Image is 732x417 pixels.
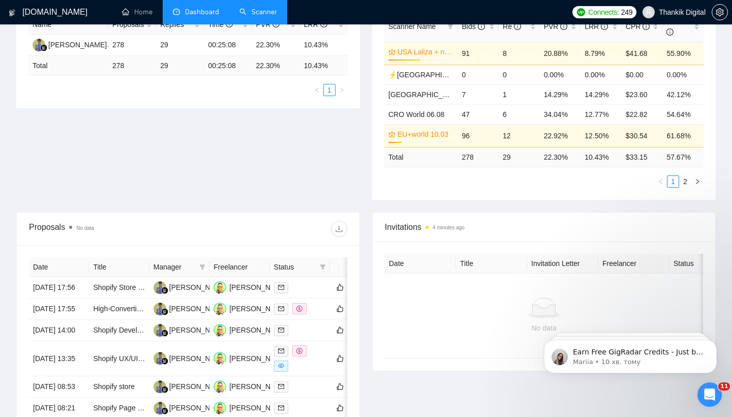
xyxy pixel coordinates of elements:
[643,23,650,30] span: info-circle
[577,8,585,16] img: upwork-logo.png
[666,17,685,36] span: Score
[581,84,622,104] td: 14.29%
[173,8,180,15] span: dashboard
[334,324,346,336] button: like
[154,261,195,273] span: Manager
[304,20,327,28] span: LRR
[213,303,226,315] img: DK
[154,354,228,362] a: AD[PERSON_NAME]
[457,42,499,65] td: 91
[197,259,207,275] span: filter
[691,175,704,188] li: Next Page
[339,87,345,93] span: right
[662,124,704,147] td: 61.68%
[334,380,346,393] button: like
[540,147,581,167] td: 22.30 %
[457,84,499,104] td: 7
[621,7,632,18] span: 249
[680,176,691,187] a: 2
[300,56,348,76] td: 10.43 %
[337,354,344,363] span: like
[76,225,94,231] span: No data
[622,147,663,167] td: $ 33.15
[544,22,568,31] span: PVR
[29,376,89,398] td: [DATE] 08:53
[213,354,288,362] a: DK[PERSON_NAME]
[93,354,290,363] a: Shopify UX/UI Designer (Theme Customization & CRO Focus)
[445,19,455,34] span: filter
[601,23,608,30] span: info-circle
[462,22,484,31] span: Bids
[540,104,581,124] td: 34.04%
[213,325,288,334] a: DK[PERSON_NAME]
[154,304,228,312] a: AD[PERSON_NAME]
[89,376,149,398] td: Shopify store
[622,42,663,65] td: $41.68
[385,221,703,233] span: Invitations
[256,20,280,28] span: PVR
[529,318,732,390] iframe: Intercom notifications повідомлення
[499,84,540,104] td: 1
[199,264,205,270] span: filter
[154,281,166,294] img: AD
[149,257,209,277] th: Manager
[393,322,695,334] div: No data
[213,380,226,393] img: DK
[388,22,436,31] span: Scanner Name
[29,257,89,277] th: Date
[540,65,581,84] td: 0.00%
[48,39,107,50] div: [PERSON_NAME]
[154,283,228,291] a: AD[PERSON_NAME]
[388,71,536,79] a: ⚡️[GEOGRAPHIC_DATA] // [DATE] // (400$ +)
[89,257,149,277] th: Title
[622,84,663,104] td: $23.60
[585,22,608,31] span: LRR
[213,324,226,337] img: DK
[662,65,704,84] td: 0.00%
[29,277,89,299] td: [DATE] 17:56
[337,326,344,334] span: like
[161,358,168,365] img: gigradar-bm.png
[388,131,395,138] span: crown
[278,383,284,390] span: mail
[252,56,300,76] td: 22.30 %
[662,84,704,104] td: 42.12%
[499,147,540,167] td: 29
[655,175,667,188] button: left
[433,225,465,230] time: 4 minutes ago
[622,124,663,147] td: $30.54
[662,104,704,124] td: 54.64%
[213,402,226,414] img: DK
[154,403,228,411] a: AD[PERSON_NAME]
[456,254,527,274] th: Title
[667,176,679,187] a: 1
[581,147,622,167] td: 10.43 %
[324,84,335,96] a: 1
[29,320,89,341] td: [DATE] 14:00
[334,352,346,365] button: like
[252,35,300,56] td: 22.30%
[314,87,320,93] span: left
[213,403,288,411] a: DK[PERSON_NAME]
[540,124,581,147] td: 22.92%
[229,381,288,392] div: [PERSON_NAME]
[156,15,204,35] th: Replies
[622,65,663,84] td: $0.00
[89,341,149,376] td: Shopify UX/UI Designer (Theme Customization & CRO Focus)
[540,84,581,104] td: 14.29%
[40,44,47,51] img: gigradar-bm.png
[185,8,219,16] span: Dashboard
[398,46,451,57] a: USA Laliza + new cover [[DATE]]
[278,306,284,312] span: mail
[658,178,664,185] span: left
[154,402,166,414] img: AD
[645,9,652,16] span: user
[29,221,188,237] div: Proposals
[161,386,168,393] img: gigradar-bm.png
[28,56,108,76] td: Total
[154,324,166,337] img: AD
[154,303,166,315] img: AD
[229,282,288,293] div: [PERSON_NAME]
